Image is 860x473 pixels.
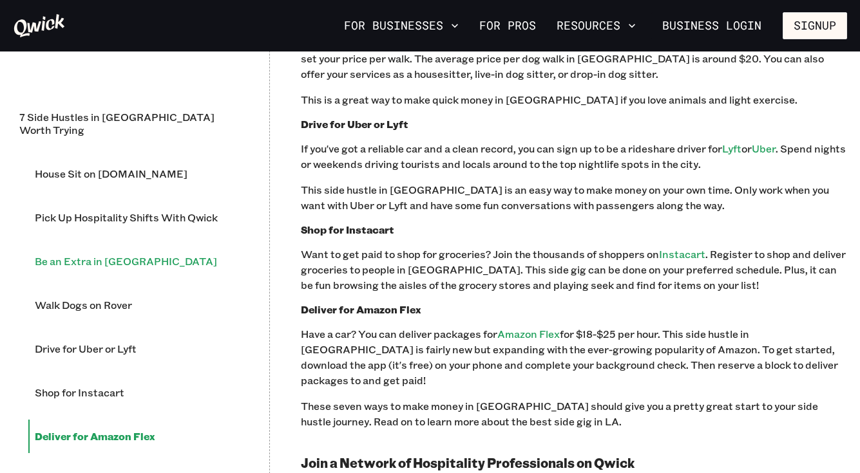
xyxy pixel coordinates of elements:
h3: Shop for Instacart [301,223,847,236]
li: Shop for Instacart [28,376,238,409]
button: Signup [783,12,847,39]
a: Business Login [651,12,772,39]
li: 7 Side Hustles in [GEOGRAPHIC_DATA] Worth Trying [13,100,238,147]
button: For Businesses [339,15,464,37]
h2: Join a Network of Hospitality Professionals on Qwick [301,455,847,471]
p: This side hustle in [GEOGRAPHIC_DATA] is an easy way to make money on your own time. Only work wh... [301,182,847,213]
li: House Sit on [DOMAIN_NAME] [28,157,238,190]
li: Drive for Uber or Lyft [28,332,238,366]
p: Want to get paid to shop for groceries? Join the thousands of shoppers on . Register to shop and ... [301,246,847,293]
p: Have a car? You can deliver packages for for $18-$25 per hour. This side hustle in [GEOGRAPHIC_DA... [301,326,847,388]
a: Lyft [722,142,741,155]
a: Amazon Flex [497,327,560,340]
p: This is a great way to make quick money in [GEOGRAPHIC_DATA] if you love animals and light exerci... [301,92,847,107]
p: If you've got a reliable car and a clean record, you can sign up to be a rideshare driver for or ... [301,141,847,172]
li: Pick Up Hospitality Shifts With Qwick [28,201,238,234]
h3: Deliver for Amazon Flex [301,303,847,316]
a: Uber [752,142,776,155]
li: Deliver for Amazon Flex [28,420,238,453]
li: Be an Extra in [GEOGRAPHIC_DATA] [28,245,238,278]
p: These seven ways to make money in [GEOGRAPHIC_DATA] should give you a pretty great start to your ... [301,398,847,429]
h3: Drive for Uber or Lyft [301,118,847,131]
a: For Pros [474,15,541,37]
button: Resources [551,15,641,37]
p: is a free app you can join as a dog [PERSON_NAME]. Sign up to be a dog [PERSON_NAME] in your area... [301,35,847,82]
li: Walk Dogs on Rover [28,288,238,322]
a: Instacart [659,247,705,261]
